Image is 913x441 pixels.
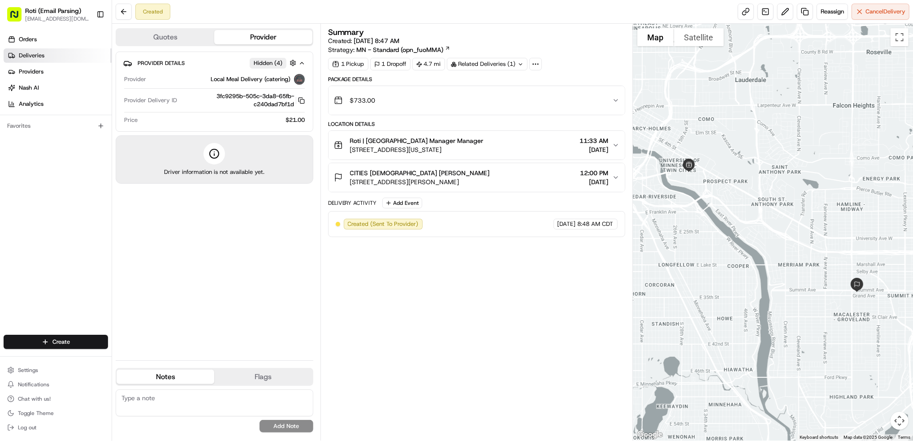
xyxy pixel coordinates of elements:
div: Strategy: [328,45,450,54]
button: Roti (Email Parsing) [25,6,81,15]
span: Map data ©2025 Google [844,435,892,440]
a: Nash AI [4,81,112,95]
span: CITIES [DEMOGRAPHIC_DATA] [PERSON_NAME] [350,169,490,177]
span: 11:33 AM [580,136,609,145]
button: Keyboard shortcuts [800,434,838,441]
span: [DATE] [558,220,576,228]
button: $733.00 [329,86,625,115]
button: Toggle Theme [4,407,108,419]
div: Location Details [328,121,625,128]
span: Roti | [GEOGRAPHIC_DATA] Manager Manager [350,136,484,145]
img: lmd_logo.png [294,74,305,85]
a: Providers [4,65,112,79]
button: See all [139,115,163,125]
img: Google [635,429,665,441]
span: API Documentation [85,176,144,185]
button: Map camera controls [891,412,909,430]
span: Hidden ( 4 ) [254,59,282,67]
span: Provider Details [138,60,185,67]
a: Deliveries [4,48,112,63]
p: Welcome 👋 [9,36,163,50]
button: [EMAIL_ADDRESS][DOMAIN_NAME] [25,15,89,22]
span: 8:48 AM CDT [578,220,614,228]
span: [STREET_ADDRESS][US_STATE] [350,145,484,154]
input: Clear [23,58,148,67]
span: [DATE] [580,145,609,154]
span: Local Meal Delivery (catering) [211,75,290,83]
span: $733.00 [350,96,376,105]
div: 1 Dropoff [370,58,411,70]
span: Toggle Theme [18,410,54,417]
span: MN - Standard (opn_fuoMMA) [357,45,444,54]
div: Favorites [4,119,108,133]
a: 📗Knowledge Base [5,173,72,189]
span: $21.00 [286,116,305,124]
div: 4.7 mi [412,58,445,70]
button: Chat with us! [4,393,108,405]
span: Settings [18,367,38,374]
a: MN - Standard (opn_fuoMMA) [357,45,450,54]
button: Quotes [117,30,214,44]
a: Powered byPylon [63,198,108,205]
a: Open this area in Google Maps (opens a new window) [635,429,665,441]
div: 💻 [76,177,83,184]
span: [DATE] [580,177,609,186]
button: Show street map [637,28,674,46]
span: Provider Delivery ID [124,96,177,104]
a: Terms (opens in new tab) [898,435,910,440]
span: Notifications [18,381,49,388]
span: • [74,139,78,146]
span: Deliveries [19,52,44,60]
button: Start new chat [152,88,163,99]
span: Analytics [19,100,43,108]
div: 1 Pickup [328,58,368,70]
button: Hidden (4) [250,57,299,69]
img: Masood Aslam [9,130,23,145]
button: Create [4,335,108,349]
button: Settings [4,364,108,376]
a: 💻API Documentation [72,173,147,189]
button: Toggle fullscreen view [891,28,909,46]
button: Notifications [4,378,108,391]
img: 9188753566659_6852d8bf1fb38e338040_72.png [19,86,35,102]
a: Orders [4,32,112,47]
div: We're available if you need us! [40,95,123,102]
button: CITIES [DEMOGRAPHIC_DATA] [PERSON_NAME][STREET_ADDRESS][PERSON_NAME]12:00 PM[DATE] [329,163,625,192]
img: Nash [9,9,27,27]
span: Cancel Delivery [865,8,905,16]
button: Add Event [382,198,422,208]
a: Analytics [4,97,112,111]
span: Orders [19,35,37,43]
span: Reassign [821,8,844,16]
span: Created: [328,36,400,45]
div: Start new chat [40,86,147,95]
h3: Summary [328,28,364,36]
img: 1736555255976-a54dd68f-1ca7-489b-9aae-adbdc363a1c4 [18,139,25,147]
span: Driver information is not available yet. [164,168,264,176]
button: Notes [117,370,214,384]
button: Roti (Email Parsing)[EMAIL_ADDRESS][DOMAIN_NAME] [4,4,93,25]
span: [STREET_ADDRESS][PERSON_NAME] [350,177,490,186]
span: Log out [18,424,36,431]
span: Create [52,338,70,346]
span: Created (Sent To Provider) [348,220,419,228]
button: Roti | [GEOGRAPHIC_DATA] Manager Manager[STREET_ADDRESS][US_STATE]11:33 AM[DATE] [329,131,625,160]
button: Log out [4,421,108,434]
div: 📗 [9,177,16,184]
button: 3fc9295b-505c-3da8-65fb-c240dad7bf1d [181,92,305,108]
span: Pylon [89,198,108,205]
span: 12:00 PM [580,169,609,177]
div: Related Deliveries (1) [447,58,528,70]
span: Provider [124,75,146,83]
span: Providers [19,68,43,76]
button: Reassign [817,4,848,20]
button: Flags [214,370,312,384]
span: Nash AI [19,84,39,92]
span: [PERSON_NAME] [28,139,73,146]
span: Knowledge Base [18,176,69,185]
button: CancelDelivery [852,4,909,20]
span: [DATE] 8:47 AM [354,37,400,45]
div: Package Details [328,76,625,83]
